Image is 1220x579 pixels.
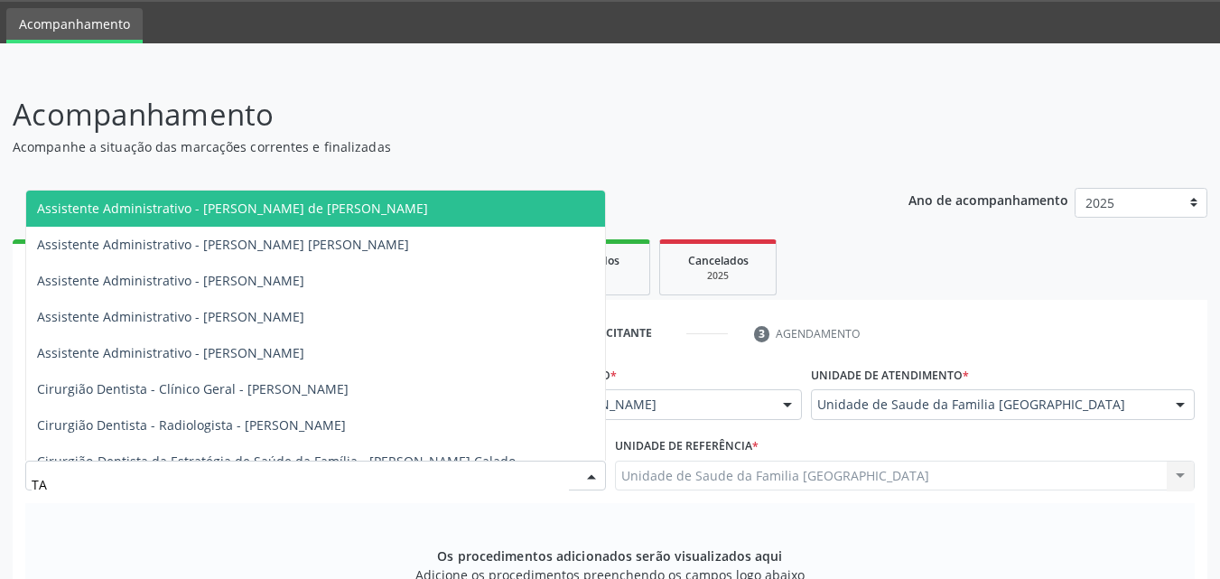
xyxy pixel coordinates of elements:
label: Unidade de referência [615,433,759,461]
a: Acompanhamento [6,8,143,43]
input: Profissional solicitante [32,467,569,503]
span: Cancelados [688,253,749,268]
span: Unidade de Saude da Familia [GEOGRAPHIC_DATA] [817,396,1158,414]
label: Unidade de atendimento [811,361,969,389]
span: Assistente Administrativo - [PERSON_NAME] [37,272,304,289]
p: Acompanhamento [13,92,849,137]
p: Acompanhe a situação das marcações correntes e finalizadas [13,137,849,156]
span: Assistente Administrativo - [PERSON_NAME] de [PERSON_NAME] [37,200,428,217]
div: 2025 [673,269,763,283]
p: Ano de acompanhamento [908,188,1068,210]
span: Cirurgião Dentista - Radiologista - [PERSON_NAME] [37,416,346,434]
span: Assistente Administrativo - [PERSON_NAME] [37,344,304,361]
span: Assistente Administrativo - [PERSON_NAME] [37,308,304,325]
span: Cirurgião Dentista - Clínico Geral - [PERSON_NAME] [37,380,349,397]
span: Cirurgião-Dentista da Estratégia de Saúde da Família - [PERSON_NAME] Calado [37,453,516,470]
span: Assistente Administrativo - [PERSON_NAME] [PERSON_NAME] [37,236,409,253]
span: [PERSON_NAME] [555,396,765,414]
span: Os procedimentos adicionados serão visualizados aqui [437,546,782,565]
